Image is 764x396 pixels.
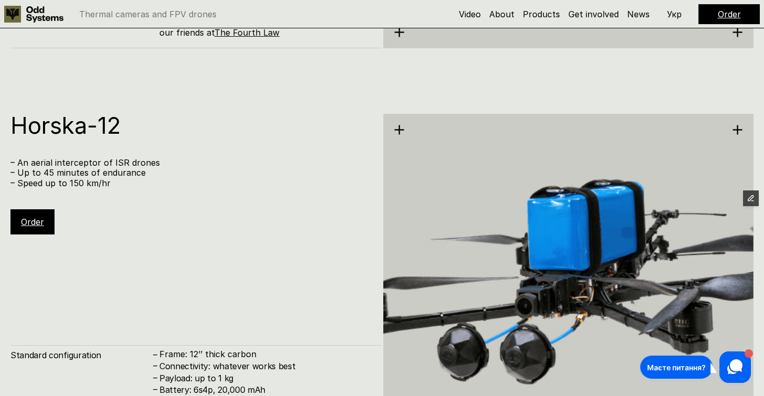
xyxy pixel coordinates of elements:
a: Order [718,9,741,19]
a: Products [523,9,560,19]
p: Thermal cameras and FPV drones [79,10,217,18]
h4: – [153,383,157,395]
a: News [627,9,650,19]
h4: Battery: 6s4p, 20,000 mAh [159,384,371,395]
h4: – [153,360,157,371]
p: – Up to 45 minutes of endurance [10,168,371,178]
h4: Connectivity: whatever works best [159,360,371,372]
a: About [489,9,514,19]
button: Edit Framer Content [743,190,759,206]
p: – Speed up to 150 km/hr [10,178,371,188]
iframe: HelpCrunch [638,349,754,386]
h4: Standard configuration [10,349,152,361]
a: Video [459,9,481,19]
p: – An aerial interceptor of ISR drones [10,158,371,168]
a: Order [21,217,44,227]
a: The Fourth Law [214,27,279,38]
p: Frame: 12’’ thick carbon [159,349,371,359]
h4: – [153,371,157,383]
h1: Horska-12 [10,114,371,137]
p: Укр [667,10,682,18]
h4: Payload: up to 1 kg [159,372,371,384]
h4: – [153,349,157,360]
a: Get involved [568,9,619,19]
